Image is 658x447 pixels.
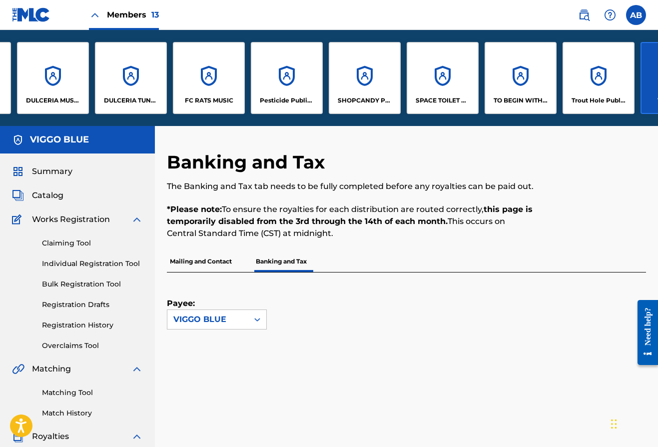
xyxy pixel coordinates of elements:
[107,9,159,20] span: Members
[42,387,143,398] a: Matching Tool
[12,189,63,201] a: CatalogCatalog
[32,430,69,442] span: Royalties
[173,313,242,325] div: VIGGO BLUE
[89,9,101,21] img: Close
[611,409,617,439] div: Drag
[563,42,635,114] a: AccountsTrout Hole Publishing
[42,299,143,310] a: Registration Drafts
[416,96,470,105] p: SPACE TOILET MUSIC
[42,340,143,351] a: Overclaims Tool
[251,42,323,114] a: AccountsPesticide Publishing
[260,96,314,105] p: Pesticide Publishing
[42,258,143,269] a: Individual Registration Tool
[253,251,310,272] p: Banking and Tax
[12,430,24,442] img: Royalties
[578,9,590,21] img: search
[26,96,80,105] p: DULCERIA MUSIC
[574,5,594,25] a: Public Search
[167,204,222,214] strong: *Please note:
[131,213,143,225] img: expand
[17,42,89,114] a: AccountsDULCERIA MUSIC
[167,203,536,239] p: To ensure the royalties for each distribution are routed correctly, This occurs on Central Standa...
[32,165,72,177] span: Summary
[12,7,50,22] img: MLC Logo
[42,408,143,418] a: Match History
[12,165,24,177] img: Summary
[30,134,89,145] h5: VIGGO BLUE
[131,363,143,375] img: expand
[167,251,235,272] p: Mailing and Contact
[338,96,392,105] p: SHOPCANDY PUBLISHING
[604,9,616,21] img: help
[167,151,330,173] h2: Banking and Tax
[407,42,479,114] a: AccountsSPACE TOILET MUSIC
[185,96,233,105] p: FC RATS MUSIC
[12,189,24,201] img: Catalog
[167,297,217,309] label: Payee:
[42,279,143,289] a: Bulk Registration Tool
[572,96,626,105] p: Trout Hole Publishing
[42,238,143,248] a: Claiming Tool
[104,96,158,105] p: DULCERIA TUNES
[485,42,557,114] a: AccountsTO BEGIN WITH PUBLISHING
[630,291,658,374] iframe: Resource Center
[32,213,110,225] span: Works Registration
[608,399,658,447] iframe: Chat Widget
[131,430,143,442] img: expand
[32,363,71,375] span: Matching
[167,180,536,192] p: The Banking and Tax tab needs to be fully completed before any royalties can be paid out.
[95,42,167,114] a: AccountsDULCERIA TUNES
[329,42,401,114] a: AccountsSHOPCANDY PUBLISHING
[12,363,24,375] img: Matching
[173,42,245,114] a: AccountsFC RATS MUSIC
[151,10,159,19] span: 13
[32,189,63,201] span: Catalog
[42,320,143,330] a: Registration History
[12,213,25,225] img: Works Registration
[12,134,24,146] img: Accounts
[494,96,548,105] p: TO BEGIN WITH PUBLISHING
[626,5,646,25] div: User Menu
[600,5,620,25] div: Help
[12,165,72,177] a: SummarySummary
